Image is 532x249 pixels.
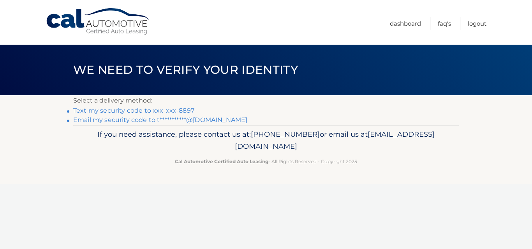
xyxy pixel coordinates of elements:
a: Logout [468,17,486,30]
span: We need to verify your identity [73,63,298,77]
a: Cal Automotive [46,8,151,35]
p: - All Rights Reserved - Copyright 2025 [78,157,454,165]
a: Dashboard [390,17,421,30]
a: Text my security code to xxx-xxx-8897 [73,107,194,114]
p: If you need assistance, please contact us at: or email us at [78,128,454,153]
strong: Cal Automotive Certified Auto Leasing [175,158,268,164]
span: [PHONE_NUMBER] [251,130,320,139]
a: FAQ's [438,17,451,30]
p: Select a delivery method: [73,95,459,106]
